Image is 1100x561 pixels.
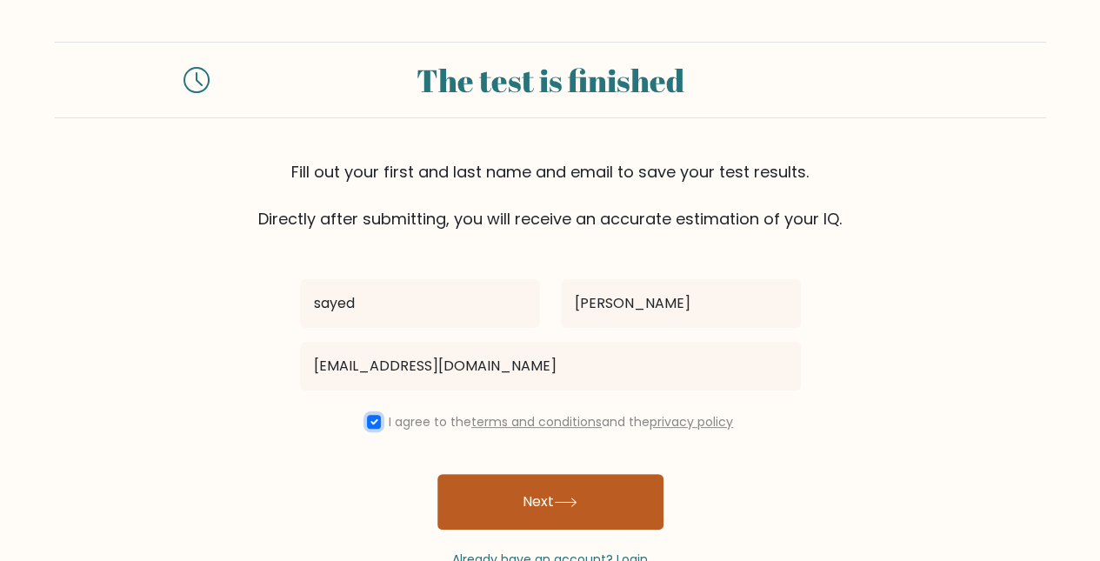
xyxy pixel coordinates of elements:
a: terms and conditions [471,413,602,431]
div: The test is finished [230,57,870,104]
input: Email [300,342,801,391]
button: Next [437,474,663,530]
input: First name [300,279,540,328]
div: Fill out your first and last name and email to save your test results. Directly after submitting,... [55,160,1046,230]
a: privacy policy [650,413,733,431]
label: I agree to the and the [389,413,733,431]
input: Last name [561,279,801,328]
